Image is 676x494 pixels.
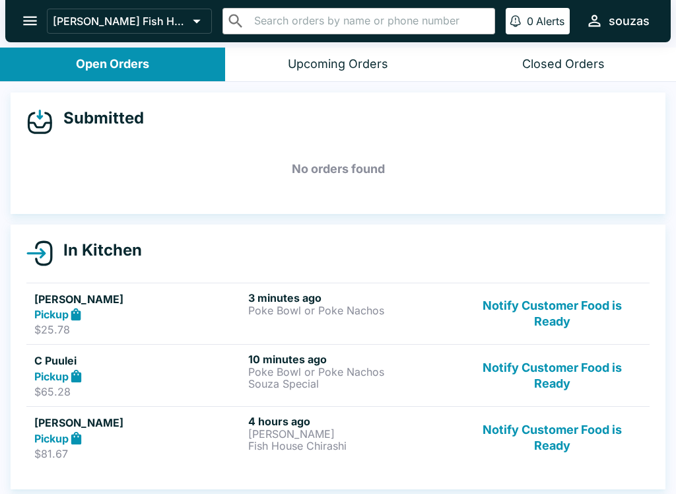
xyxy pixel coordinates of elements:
h4: Submitted [53,108,144,128]
strong: Pickup [34,432,69,445]
p: $25.78 [34,323,243,336]
input: Search orders by name or phone number [250,12,489,30]
p: 0 [527,15,533,28]
button: Notify Customer Food is Ready [463,353,642,398]
h6: 10 minutes ago [248,353,457,366]
p: Poke Bowl or Poke Nachos [248,366,457,378]
p: [PERSON_NAME] [248,428,457,440]
button: Notify Customer Food is Ready [463,415,642,460]
a: [PERSON_NAME]Pickup$25.783 minutes agoPoke Bowl or Poke NachosNotify Customer Food is Ready [26,283,650,345]
p: $81.67 [34,447,243,460]
p: Fish House Chirashi [248,440,457,452]
h5: [PERSON_NAME] [34,291,243,307]
h4: In Kitchen [53,240,142,260]
strong: Pickup [34,308,69,321]
div: Open Orders [76,57,149,72]
button: Notify Customer Food is Ready [463,291,642,337]
p: [PERSON_NAME] Fish House [53,15,187,28]
h6: 4 hours ago [248,415,457,428]
a: [PERSON_NAME]Pickup$81.674 hours ago[PERSON_NAME]Fish House ChirashiNotify Customer Food is Ready [26,406,650,468]
p: Souza Special [248,378,457,390]
div: souzas [609,13,650,29]
a: C PuuleiPickup$65.2810 minutes agoPoke Bowl or Poke NachosSouza SpecialNotify Customer Food is Ready [26,344,650,406]
p: $65.28 [34,385,243,398]
div: Closed Orders [522,57,605,72]
div: Upcoming Orders [288,57,388,72]
strong: Pickup [34,370,69,383]
button: [PERSON_NAME] Fish House [47,9,212,34]
p: Poke Bowl or Poke Nachos [248,304,457,316]
h5: No orders found [26,145,650,193]
h5: C Puulei [34,353,243,369]
button: open drawer [13,4,47,38]
h5: [PERSON_NAME] [34,415,243,431]
p: Alerts [536,15,564,28]
h6: 3 minutes ago [248,291,457,304]
button: souzas [580,7,655,35]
